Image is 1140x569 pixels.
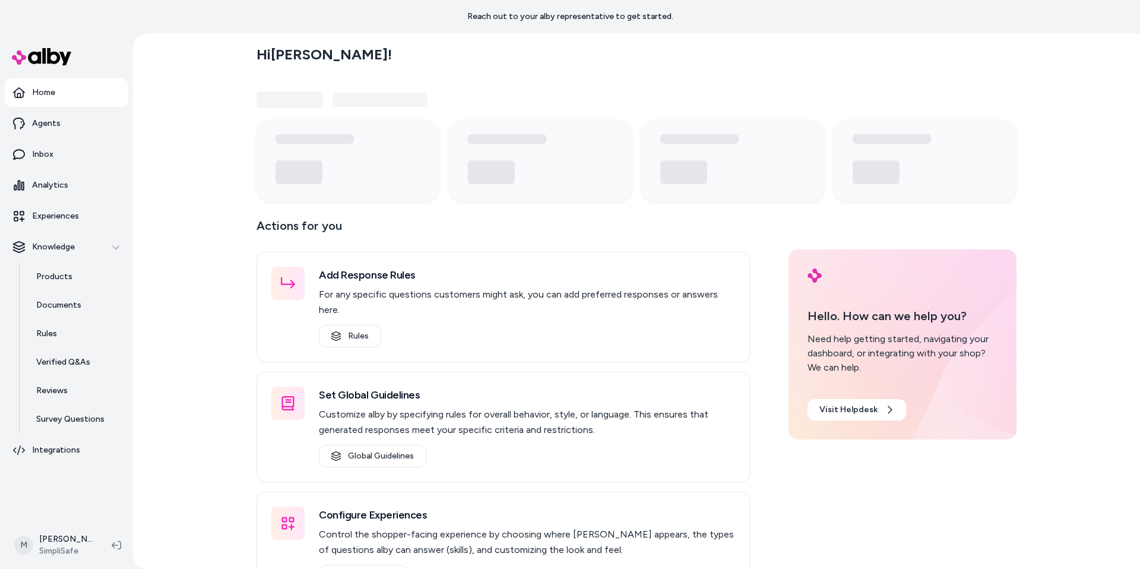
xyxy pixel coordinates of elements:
[24,348,128,377] a: Verified Q&As
[24,291,128,320] a: Documents
[32,148,53,160] p: Inbox
[319,287,736,318] p: For any specific questions customers might ask, you can add preferred responses or answers here.
[32,210,79,222] p: Experiences
[24,405,128,434] a: Survey Questions
[319,445,426,467] a: Global Guidelines
[24,263,128,291] a: Products
[5,233,128,261] button: Knowledge
[24,320,128,348] a: Rules
[32,179,68,191] p: Analytics
[32,87,55,99] p: Home
[5,171,128,200] a: Analytics
[807,268,822,283] img: alby Logo
[5,78,128,107] a: Home
[319,527,736,558] p: Control the shopper-facing experience by choosing where [PERSON_NAME] appears, the types of quest...
[32,241,75,253] p: Knowledge
[36,271,72,283] p: Products
[36,299,81,311] p: Documents
[39,533,93,545] p: [PERSON_NAME]
[319,507,736,523] h3: Configure Experiences
[5,109,128,138] a: Agents
[24,377,128,405] a: Reviews
[807,332,997,375] div: Need help getting started, navigating your dashboard, or integrating with your shop? We can help.
[39,545,93,557] span: SimpliSafe
[256,216,750,245] p: Actions for you
[319,325,381,347] a: Rules
[36,328,57,340] p: Rules
[5,436,128,464] a: Integrations
[32,118,61,129] p: Agents
[12,48,71,65] img: alby Logo
[5,202,128,230] a: Experiences
[36,356,90,368] p: Verified Q&As
[256,46,392,64] h2: Hi [PERSON_NAME] !
[7,526,102,564] button: M[PERSON_NAME]SimpliSafe
[467,11,673,23] p: Reach out to your alby representative to get started.
[36,385,68,397] p: Reviews
[32,444,80,456] p: Integrations
[807,307,997,325] p: Hello. How can we help you?
[5,140,128,169] a: Inbox
[36,413,104,425] p: Survey Questions
[319,387,736,403] h3: Set Global Guidelines
[319,407,736,438] p: Customize alby by specifying rules for overall behavior, style, or language. This ensures that ge...
[807,399,906,421] a: Visit Helpdesk
[319,267,736,283] h3: Add Response Rules
[14,536,33,555] span: M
